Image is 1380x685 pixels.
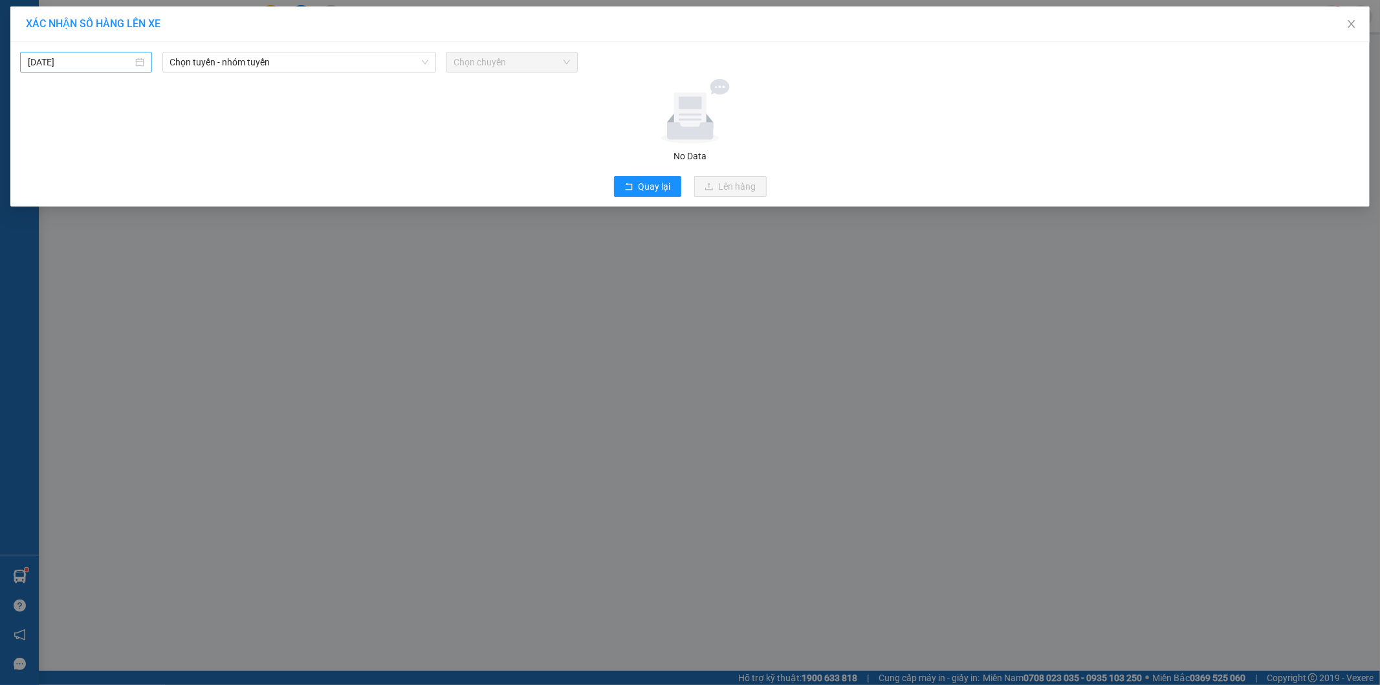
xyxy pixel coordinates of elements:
span: Quay lại [639,179,671,194]
span: Chọn chuyến [454,52,571,72]
span: close [1346,19,1357,29]
button: Close [1333,6,1370,43]
span: down [421,58,429,66]
button: uploadLên hàng [694,176,767,197]
span: XÁC NHẬN SỐ HÀNG LÊN XE [26,17,160,30]
input: 12/10/2025 [28,55,133,69]
div: No Data [19,149,1361,163]
span: Chọn tuyến - nhóm tuyến [170,52,428,72]
span: rollback [624,182,633,192]
button: rollbackQuay lại [614,176,681,197]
